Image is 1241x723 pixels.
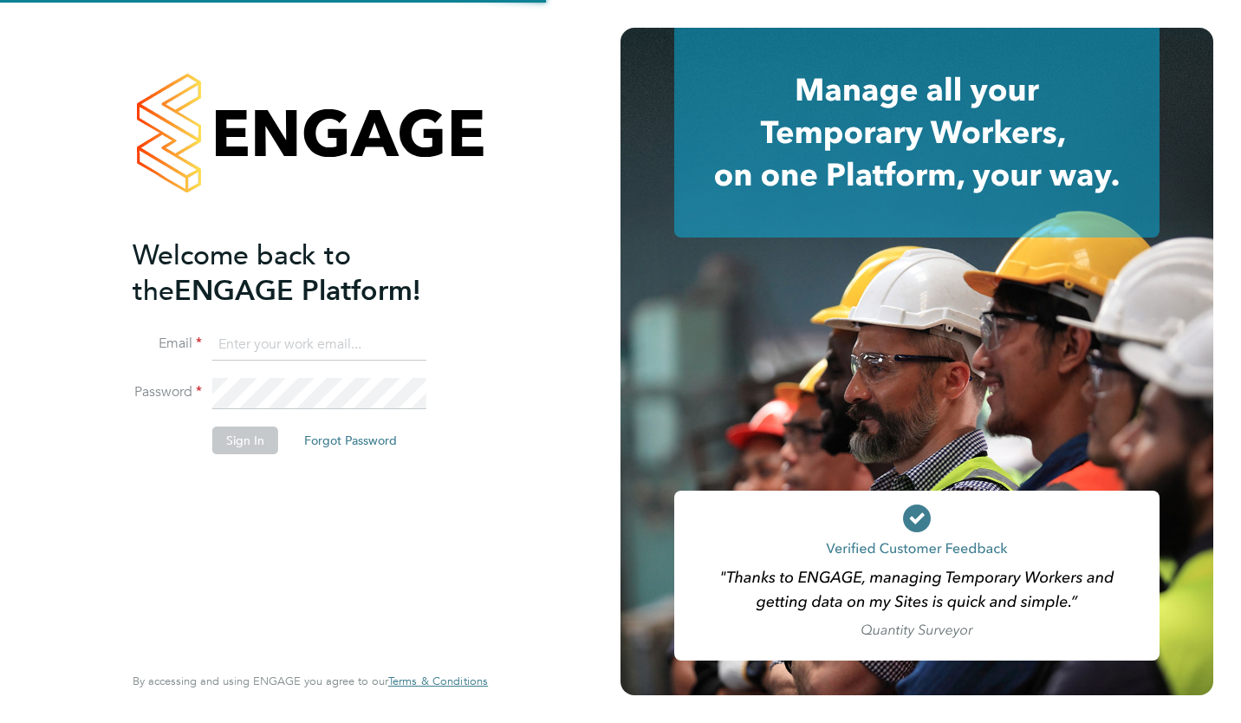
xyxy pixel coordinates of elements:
input: Enter your work email... [212,329,426,361]
a: Terms & Conditions [388,674,488,688]
span: Terms & Conditions [388,674,488,688]
label: Password [133,383,202,401]
span: Welcome back to the [133,238,351,308]
span: By accessing and using ENGAGE you agree to our [133,674,488,688]
button: Forgot Password [290,427,411,454]
button: Sign In [212,427,278,454]
h2: ENGAGE Platform! [133,238,471,309]
label: Email [133,335,202,353]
